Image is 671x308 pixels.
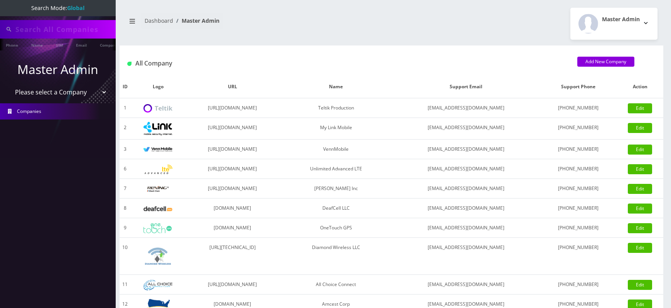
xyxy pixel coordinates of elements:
input: Search All Companies [15,22,114,37]
td: Diamond Wireless LLC [279,238,393,275]
td: My Link Mobile [279,118,393,140]
td: 2 [120,118,130,140]
td: [PHONE_NUMBER] [539,199,617,218]
td: 6 [120,159,130,179]
a: Add New Company [577,57,634,67]
td: [PHONE_NUMBER] [539,159,617,179]
a: Edit [628,280,652,290]
td: [URL][DOMAIN_NAME] [186,159,280,179]
a: Phone [2,39,22,50]
td: [PHONE_NUMBER] [539,118,617,140]
td: [EMAIL_ADDRESS][DOMAIN_NAME] [393,140,539,159]
h2: Master Admin [602,16,640,23]
td: [URL][DOMAIN_NAME] [186,98,280,118]
nav: breadcrumb [125,13,386,35]
a: Edit [628,103,652,113]
td: [PHONE_NUMBER] [539,179,617,199]
a: Email [72,39,91,50]
img: My Link Mobile [143,122,172,135]
img: Diamond Wireless LLC [143,242,172,271]
img: All Company [127,62,132,66]
td: [EMAIL_ADDRESS][DOMAIN_NAME] [393,275,539,295]
td: 7 [120,179,130,199]
img: Rexing Inc [143,185,172,193]
img: Unlimited Advanced LTE [143,165,172,174]
td: [URL][DOMAIN_NAME] [186,179,280,199]
a: Edit [628,123,652,133]
td: [PHONE_NUMBER] [539,238,617,275]
a: Company [96,39,122,50]
img: OneTouch GPS [143,223,172,233]
th: Logo [130,76,185,98]
td: 9 [120,218,130,238]
td: [URL][DOMAIN_NAME] [186,275,280,295]
td: 11 [120,275,130,295]
th: Support Phone [539,76,617,98]
td: VennMobile [279,140,393,159]
a: Edit [628,164,652,174]
td: 8 [120,199,130,218]
img: All Choice Connect [143,280,172,290]
th: Support Email [393,76,539,98]
td: [URL][DOMAIN_NAME] [186,140,280,159]
td: Unlimited Advanced LTE [279,159,393,179]
td: [DOMAIN_NAME] [186,199,280,218]
th: ID [120,76,130,98]
li: Master Admin [173,17,219,25]
a: Edit [628,184,652,194]
td: [URL][TECHNICAL_ID] [186,238,280,275]
a: Edit [628,223,652,233]
a: Name [27,39,47,50]
img: Teltik Production [143,104,172,113]
td: [DOMAIN_NAME] [186,218,280,238]
td: [EMAIL_ADDRESS][DOMAIN_NAME] [393,218,539,238]
th: Name [279,76,393,98]
td: Teltik Production [279,98,393,118]
button: Master Admin [570,8,658,40]
td: [PHONE_NUMBER] [539,140,617,159]
td: [EMAIL_ADDRESS][DOMAIN_NAME] [393,118,539,140]
img: VennMobile [143,147,172,152]
td: [PHONE_NUMBER] [539,275,617,295]
td: OneTouch GPS [279,218,393,238]
td: [PHONE_NUMBER] [539,218,617,238]
td: All Choice Connect [279,275,393,295]
td: [URL][DOMAIN_NAME] [186,118,280,140]
a: Edit [628,204,652,214]
span: Companies [17,108,41,114]
td: 3 [120,140,130,159]
strong: Global [67,4,84,12]
td: [EMAIL_ADDRESS][DOMAIN_NAME] [393,159,539,179]
td: [EMAIL_ADDRESS][DOMAIN_NAME] [393,199,539,218]
th: URL [186,76,280,98]
td: [PHONE_NUMBER] [539,98,617,118]
th: Action [617,76,663,98]
td: [PERSON_NAME] Inc [279,179,393,199]
a: Edit [628,145,652,155]
td: [EMAIL_ADDRESS][DOMAIN_NAME] [393,179,539,199]
a: SIM [52,39,67,50]
td: DeafCell LLC [279,199,393,218]
a: Edit [628,243,652,253]
img: DeafCell LLC [143,206,172,211]
a: Dashboard [145,17,173,24]
h1: All Company [127,60,566,67]
span: Search Mode: [31,4,84,12]
td: 1 [120,98,130,118]
td: 10 [120,238,130,275]
td: [EMAIL_ADDRESS][DOMAIN_NAME] [393,238,539,275]
td: [EMAIL_ADDRESS][DOMAIN_NAME] [393,98,539,118]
